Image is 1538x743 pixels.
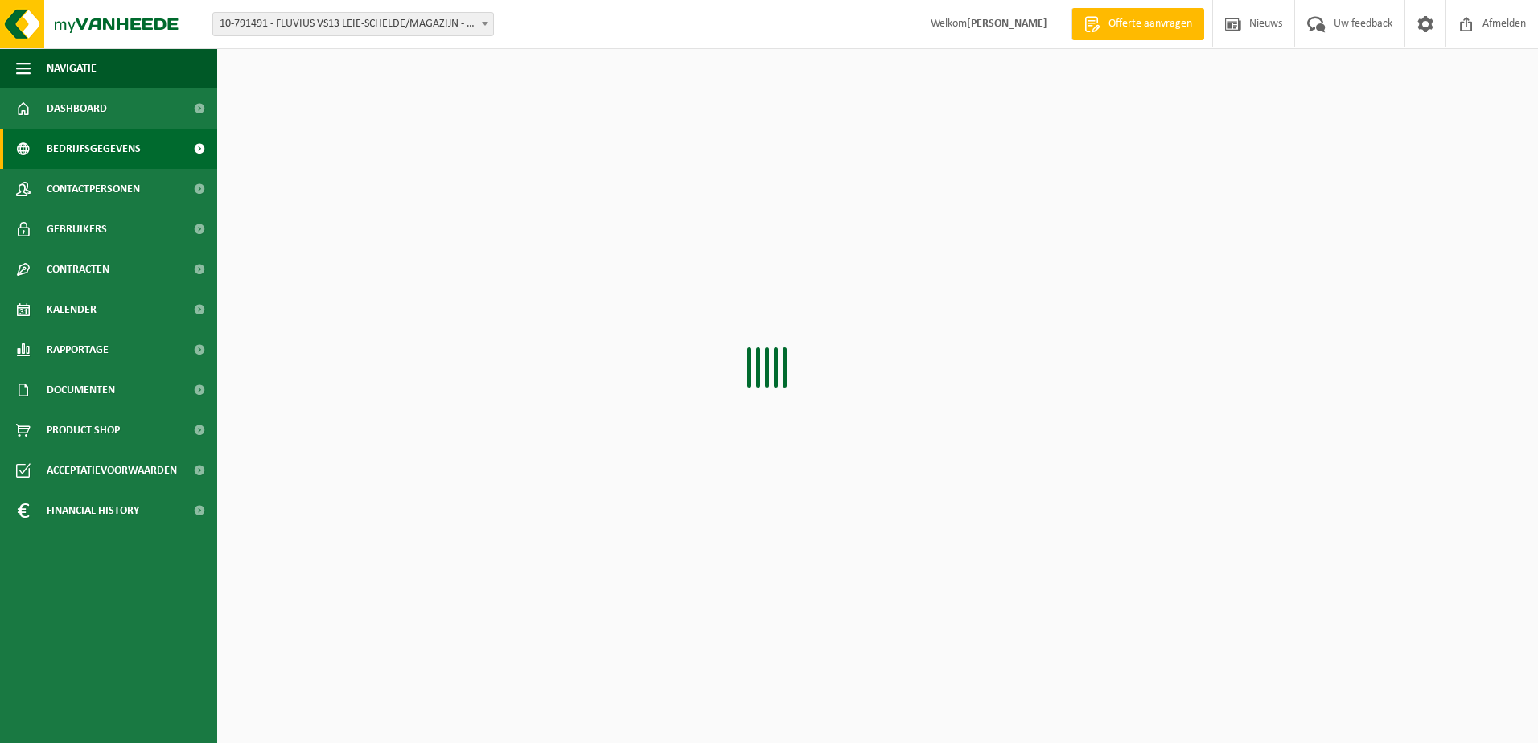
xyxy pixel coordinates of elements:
[47,48,97,88] span: Navigatie
[1071,8,1204,40] a: Offerte aanvragen
[47,410,120,450] span: Product Shop
[47,129,141,169] span: Bedrijfsgegevens
[212,12,494,36] span: 10-791491 - FLUVIUS VS13 LEIE-SCHELDE/MAGAZIJN - WAREGEM
[47,450,177,491] span: Acceptatievoorwaarden
[47,289,97,330] span: Kalender
[213,13,493,35] span: 10-791491 - FLUVIUS VS13 LEIE-SCHELDE/MAGAZIJN - WAREGEM
[47,330,109,370] span: Rapportage
[47,370,115,410] span: Documenten
[47,249,109,289] span: Contracten
[1104,16,1196,32] span: Offerte aanvragen
[47,209,107,249] span: Gebruikers
[47,491,139,531] span: Financial History
[47,169,140,209] span: Contactpersonen
[967,18,1047,30] strong: [PERSON_NAME]
[47,88,107,129] span: Dashboard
